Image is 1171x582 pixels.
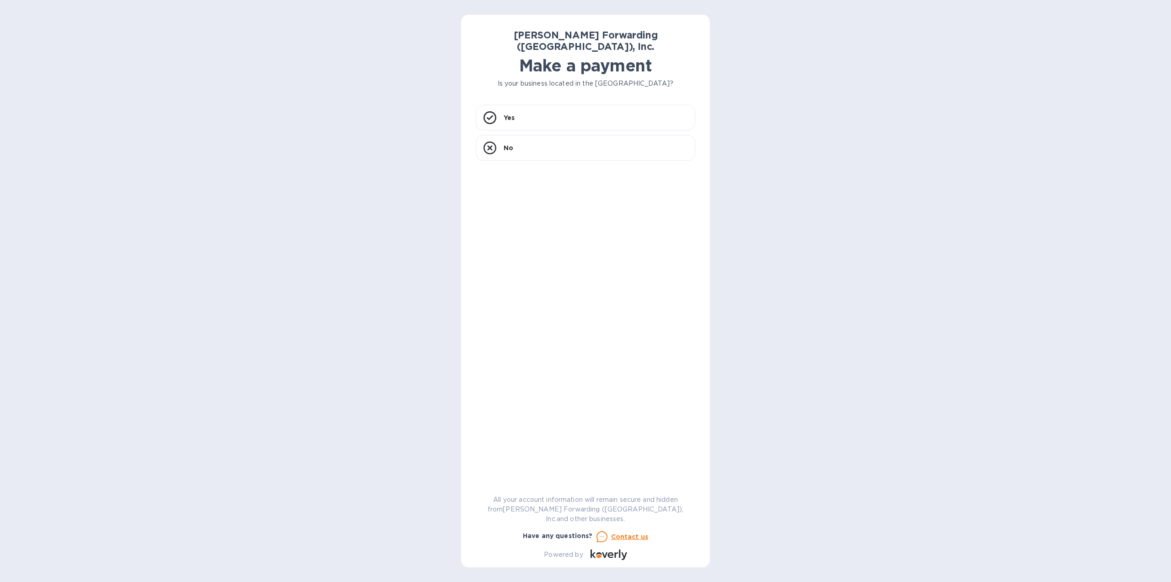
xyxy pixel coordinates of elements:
[476,495,695,524] p: All your account information will remain secure and hidden from [PERSON_NAME] Forwarding ([GEOGRA...
[611,533,649,540] u: Contact us
[544,550,583,560] p: Powered by
[504,143,513,152] p: No
[504,113,515,122] p: Yes
[514,29,658,52] b: [PERSON_NAME] Forwarding ([GEOGRAPHIC_DATA]), Inc.
[476,79,695,88] p: Is your business located in the [GEOGRAPHIC_DATA]?
[523,532,593,539] b: Have any questions?
[476,56,695,75] h1: Make a payment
